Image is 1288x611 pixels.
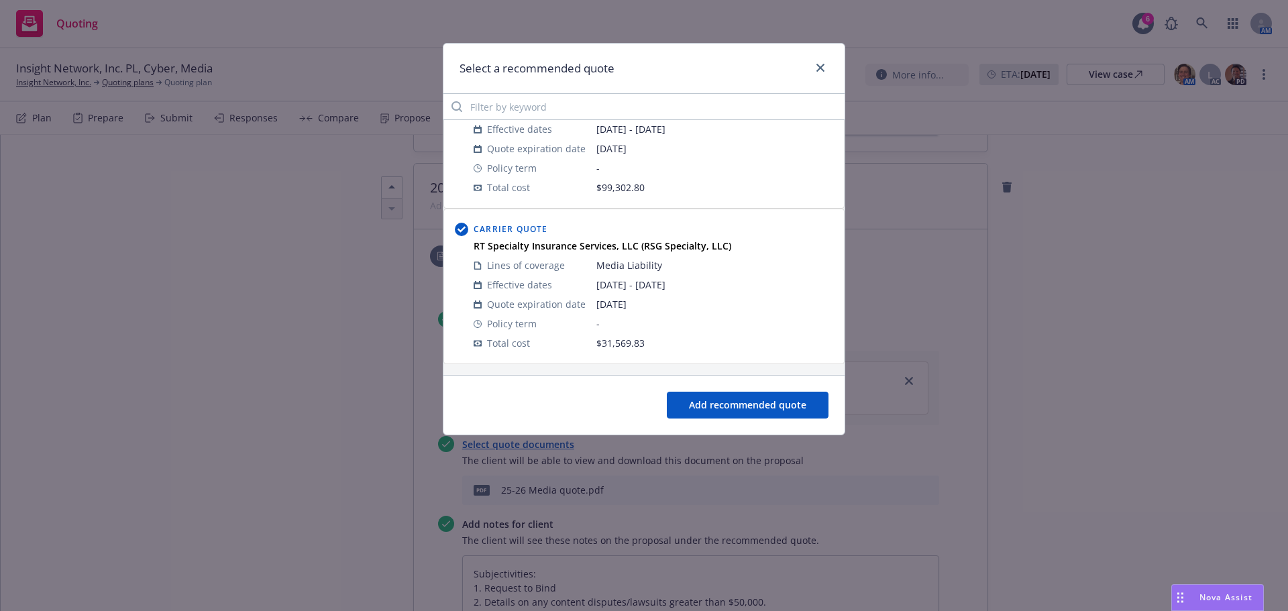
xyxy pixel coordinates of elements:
strong: RT Specialty Insurance Services, LLC (RSG Specialty, LLC) [474,239,731,252]
input: Filter by keyword [443,93,845,120]
span: Effective dates [487,278,552,292]
span: Policy term [487,317,537,331]
span: Media Liability [596,258,833,272]
button: Nova Assist [1171,584,1264,611]
span: Quote expiration date [487,297,586,311]
span: [DATE] [596,297,833,311]
span: Lines of coverage [487,258,565,272]
span: Carrier Quote [474,223,548,235]
span: Effective dates [487,122,552,136]
span: Total cost [487,180,530,195]
span: Total cost [487,336,530,350]
button: Add recommended quote [667,392,828,419]
span: $99,302.80 [596,181,645,194]
span: - [596,161,833,175]
span: [DATE] [596,142,833,156]
span: Policy term [487,161,537,175]
span: [DATE] - [DATE] [596,122,833,136]
span: Nova Assist [1199,592,1252,603]
a: close [812,60,828,76]
h1: Select a recommended quote [460,60,614,77]
div: Drag to move [1172,585,1189,610]
span: $31,569.83 [596,337,645,349]
span: [DATE] - [DATE] [596,278,833,292]
span: Quote expiration date [487,142,586,156]
span: - [596,317,833,331]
